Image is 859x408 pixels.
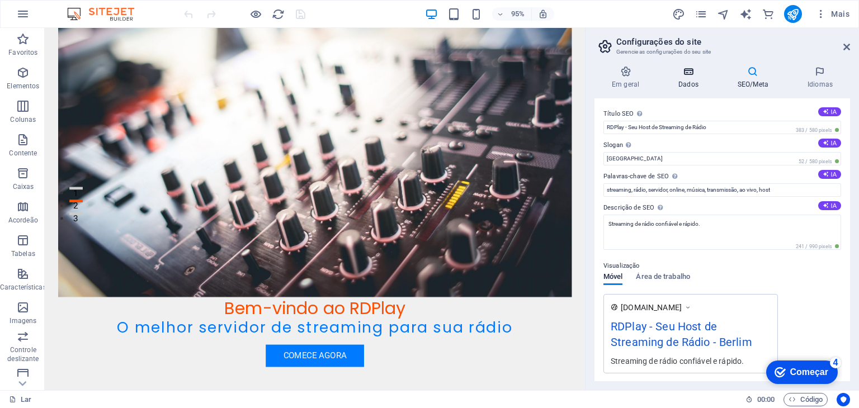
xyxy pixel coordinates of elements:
[837,393,850,406] button: Centrados no usuário
[811,5,854,23] button: Mais
[739,8,752,21] i: Escritor de IA
[738,80,768,88] font: SEO/Meta
[538,9,548,19] i: Ao redimensionar, ajuste automaticamente o nível de zoom para se ajustar ao dispositivo escolhido.
[784,393,828,406] button: Código
[612,80,639,88] font: Em geral
[11,250,35,258] font: Tabelas
[603,141,623,149] font: Slogan
[808,80,833,88] font: Idiomas
[672,7,686,21] button: projeto
[831,108,837,115] font: IA
[784,5,802,23] button: publicar
[786,8,799,21] i: Publicar
[695,7,708,21] button: páginas
[4,6,75,29] div: Começar 4 itens restantes, 20% concluído
[13,183,34,191] font: Caixas
[8,216,38,224] font: Acordeão
[831,171,837,178] font: IA
[695,8,707,21] i: Páginas (Ctrl+Alt+S)
[9,393,31,406] a: Clique para cancelar a seleção. Clique duas vezes para abrir as páginas.
[271,7,285,21] button: recarregar
[796,127,832,133] font: 383 / 580 pixels
[739,7,753,21] button: gerador_de_texto
[10,116,36,124] font: Colunas
[636,272,690,281] font: Área de trabalho
[762,8,775,21] i: Comércio
[603,110,634,117] font: Título SEO
[616,49,711,55] font: Gerencie as configurações do seu site
[603,173,669,180] font: Palavras-chave de SEO
[64,7,148,21] img: Logotipo do editor
[71,3,76,12] font: 4
[26,181,40,183] button: 2
[818,170,841,179] button: Palavras-chave de SEO
[616,37,701,47] font: Configurações do site
[796,244,832,249] font: 241 / 990 pixels
[831,202,837,209] font: IA
[511,10,525,18] font: 95%
[603,262,639,269] font: Visualização
[603,204,654,211] font: Descrição de SEO
[603,273,690,294] div: Visualização
[678,80,698,88] font: Dados
[10,317,36,325] font: Imagens
[762,7,775,21] button: comércio
[672,8,685,21] i: Design (Ctrl+Alt+Y)
[818,139,841,148] button: Slogan
[818,107,841,116] button: Título SEO
[717,7,730,21] button: navegador
[818,201,841,210] button: Descrição de SEO
[717,8,730,21] i: Navegador
[603,272,622,281] font: Móvel
[249,7,262,21] button: Clique aqui para sair do modo de visualização e continuar editando
[272,8,285,21] i: Recarregar página
[831,140,837,146] font: IA
[611,357,744,366] font: Streaming de rádio confiável e rápido.
[9,149,37,157] font: Contente
[799,159,832,164] font: 52 / 580 pixels
[28,12,66,22] font: Começar
[621,303,682,312] font: [DOMAIN_NAME]
[757,395,775,404] font: 00:00
[492,7,532,21] button: 95%
[7,82,39,90] font: Elementos
[611,320,752,349] font: RDPlay - Seu Host de Streaming de Rádio - Berlim
[831,10,849,18] font: Mais
[26,194,40,197] button: 3
[800,395,823,404] font: Código
[26,167,40,170] button: 1
[603,152,841,165] input: Slogan...
[7,346,39,363] font: Controle deslizante
[745,393,775,406] h6: Tempo de sessão
[21,395,31,404] font: Lar
[8,49,37,56] font: Favoritos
